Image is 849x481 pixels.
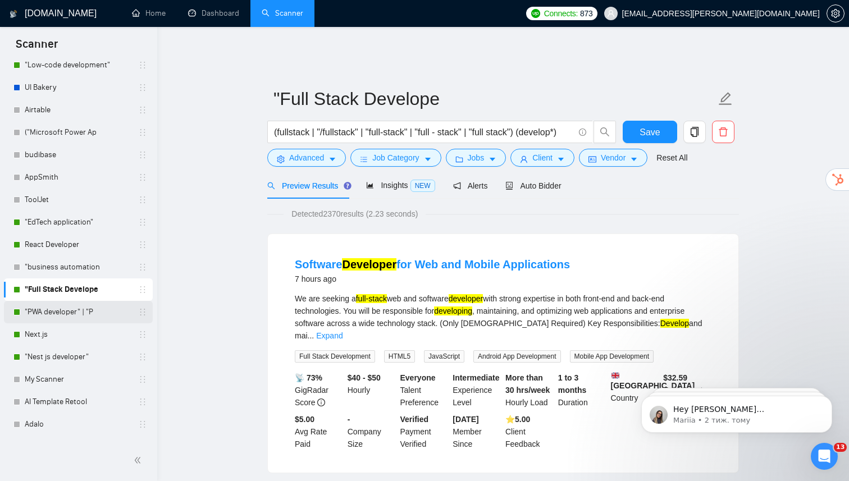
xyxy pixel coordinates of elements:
[531,9,540,18] img: upwork-logo.png
[138,263,147,272] span: holder
[25,368,131,391] a: My Scanner
[274,125,574,139] input: Search Freelance Jobs...
[25,233,131,256] a: React Developer
[398,372,451,409] div: Talent Preference
[557,155,565,163] span: caret-down
[25,436,131,458] a: Qualified jobs
[453,373,499,382] b: Intermediate
[188,8,239,18] a: dashboardDashboard
[25,391,131,413] a: AI Template Retool
[580,7,592,20] span: 873
[134,455,145,466] span: double-left
[811,443,838,470] iframe: Intercom live chat
[25,211,131,233] a: "EdTech application"
[293,413,345,450] div: Avg Rate Paid
[132,8,166,18] a: homeHome
[623,121,677,143] button: Save
[684,127,705,137] span: copy
[138,397,147,406] span: holder
[473,350,560,363] span: Android App Development
[505,181,561,190] span: Auto Bidder
[308,331,314,340] span: ...
[400,373,436,382] b: Everyone
[520,155,528,163] span: user
[505,373,550,395] b: More than 30 hrs/week
[267,181,348,190] span: Preview Results
[624,372,849,451] iframe: Intercom notifications повідомлення
[468,152,485,164] span: Jobs
[25,166,131,189] a: AppSmith
[289,152,324,164] span: Advanced
[366,181,435,190] span: Insights
[267,182,275,190] span: search
[345,413,398,450] div: Company Size
[348,415,350,424] b: -
[532,152,553,164] span: Client
[295,373,322,382] b: 📡 73%
[342,258,396,271] mark: Developer
[295,350,375,363] span: Full Stack Development
[138,218,147,227] span: holder
[25,346,131,368] a: "Nest js developer"
[455,155,463,163] span: folder
[400,415,429,424] b: Verified
[713,127,734,137] span: delete
[138,240,147,249] span: holder
[424,155,432,163] span: caret-down
[424,350,464,363] span: JavaScript
[267,149,346,167] button: settingAdvancedcaret-down
[295,292,711,342] div: We are seeking a web and software with strong expertise in both front-end and back-end technologi...
[7,36,67,59] span: Scanner
[138,150,147,159] span: holder
[594,121,616,143] button: search
[316,331,343,340] a: Expand
[295,415,314,424] b: $5.00
[505,415,530,424] b: ⭐️ 5.00
[640,125,660,139] span: Save
[317,398,325,406] span: info-circle
[609,372,661,409] div: Country
[366,181,374,189] span: area-chart
[410,180,435,192] span: NEW
[293,372,345,409] div: GigRadar Score
[656,152,687,164] a: Reset All
[372,152,419,164] span: Job Category
[10,5,17,23] img: logo
[544,7,578,20] span: Connects:
[138,61,147,70] span: holder
[138,195,147,204] span: holder
[453,182,461,190] span: notification
[277,155,285,163] span: setting
[453,181,488,190] span: Alerts
[570,350,654,363] span: Mobile App Development
[25,278,131,301] a: "Full Stack Develope
[25,76,131,99] a: UI Bakery
[579,149,647,167] button: idcardVendorcaret-down
[345,372,398,409] div: Hourly
[398,413,451,450] div: Payment Verified
[834,443,847,452] span: 13
[138,285,147,294] span: holder
[611,372,695,390] b: [GEOGRAPHIC_DATA]
[138,330,147,339] span: holder
[503,413,556,450] div: Client Feedback
[25,301,131,323] a: "PWA developer" | "P
[660,319,689,328] mark: Develop
[827,9,844,18] span: setting
[138,420,147,429] span: holder
[138,83,147,92] span: holder
[449,294,483,303] mark: developer
[25,99,131,121] a: Airtable
[295,258,570,271] a: SoftwareDeveloperfor Web and Mobile Applications
[453,415,478,424] b: [DATE]
[601,152,626,164] span: Vendor
[827,9,845,18] a: setting
[262,8,303,18] a: searchScanner
[683,121,706,143] button: copy
[138,106,147,114] span: holder
[594,127,615,137] span: search
[510,149,574,167] button: userClientcaret-down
